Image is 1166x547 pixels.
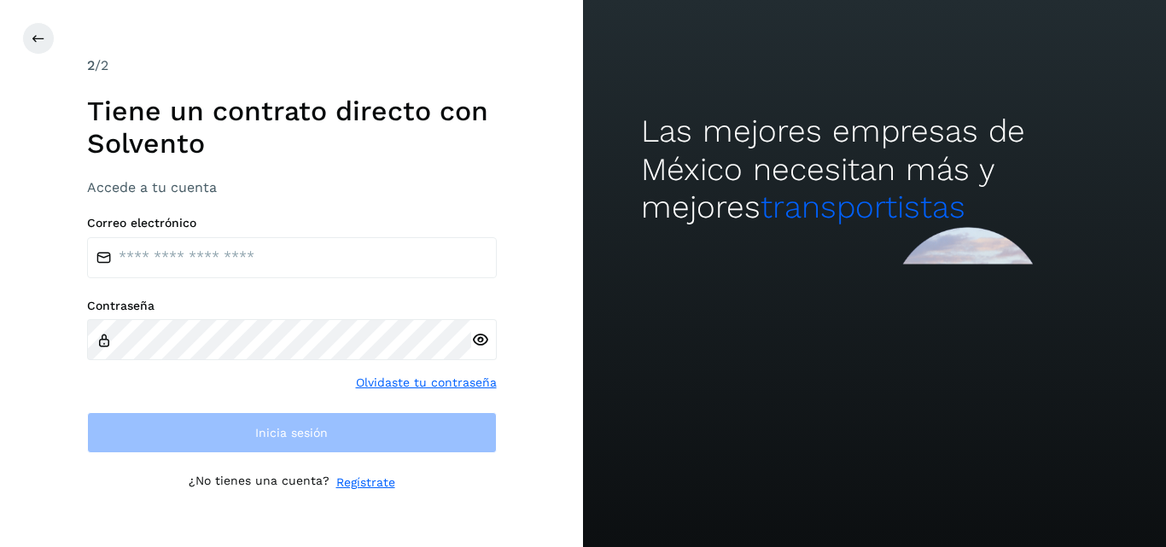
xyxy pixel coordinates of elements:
[356,374,497,392] a: Olvidaste tu contraseña
[336,474,395,492] a: Regístrate
[255,427,328,439] span: Inicia sesión
[87,57,95,73] span: 2
[87,216,497,230] label: Correo electrónico
[87,179,497,195] h3: Accede a tu cuenta
[87,55,497,76] div: /2
[87,95,497,160] h1: Tiene un contrato directo con Solvento
[189,474,329,492] p: ¿No tienes una cuenta?
[761,189,965,225] span: transportistas
[641,113,1107,226] h2: Las mejores empresas de México necesitan más y mejores
[87,299,497,313] label: Contraseña
[87,412,497,453] button: Inicia sesión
